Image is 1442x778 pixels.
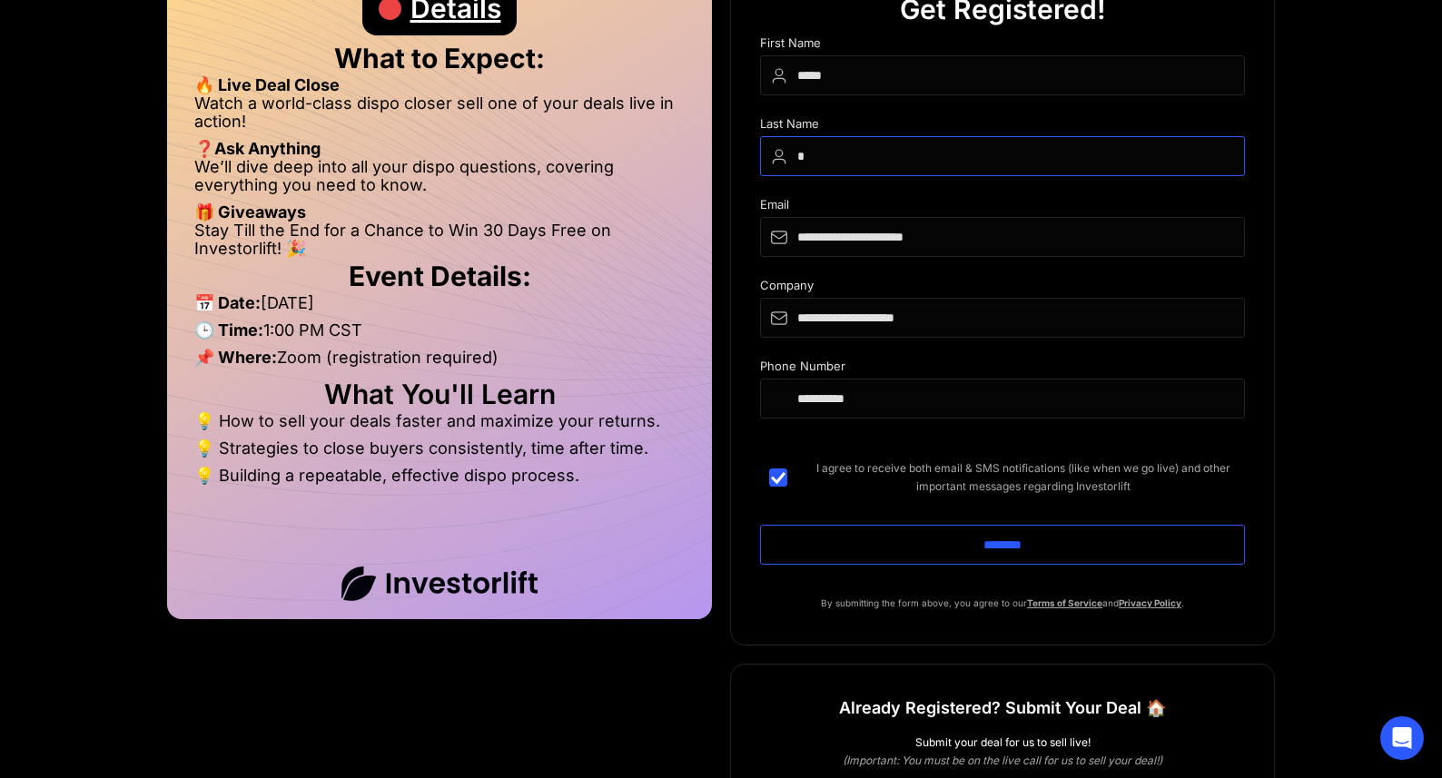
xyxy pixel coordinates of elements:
em: (Important: You must be on the live call for us to sell your deal!) [843,753,1162,767]
strong: ❓Ask Anything [194,139,321,158]
li: Stay Till the End for a Chance to Win 30 Days Free on Investorlift! 🎉 [194,222,685,258]
a: Privacy Policy [1119,597,1181,608]
li: We’ll dive deep into all your dispo questions, covering everything you need to know. [194,158,685,203]
strong: Event Details: [349,260,531,292]
div: Company [760,279,1245,298]
h2: What You'll Learn [194,385,685,403]
li: 💡 Building a repeatable, effective dispo process. [194,467,685,485]
li: 💡 Strategies to close buyers consistently, time after time. [194,439,685,467]
strong: What to Expect: [334,42,545,74]
div: Open Intercom Messenger [1380,716,1424,760]
strong: 📌 Where: [194,348,277,367]
li: Zoom (registration required) [194,349,685,376]
strong: 🎁 Giveaways [194,202,306,222]
div: First Name [760,36,1245,55]
div: Email [760,198,1245,217]
div: Phone Number [760,359,1245,379]
li: 💡 How to sell your deals faster and maximize your returns. [194,412,685,439]
p: By submitting the form above, you agree to our and . [760,594,1245,612]
span: I agree to receive both email & SMS notifications (like when we go live) and other important mess... [802,459,1245,496]
div: Submit your deal for us to sell live! [760,734,1245,752]
strong: 🔥 Live Deal Close [194,75,340,94]
strong: 🕒 Time: [194,320,263,340]
strong: 📅 Date: [194,293,261,312]
div: Last Name [760,117,1245,136]
form: DIspo Day Main Form [760,36,1245,594]
li: Watch a world-class dispo closer sell one of your deals live in action! [194,94,685,140]
li: [DATE] [194,294,685,321]
li: 1:00 PM CST [194,321,685,349]
h1: Already Registered? Submit Your Deal 🏠 [839,692,1166,724]
a: Terms of Service [1027,597,1102,608]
